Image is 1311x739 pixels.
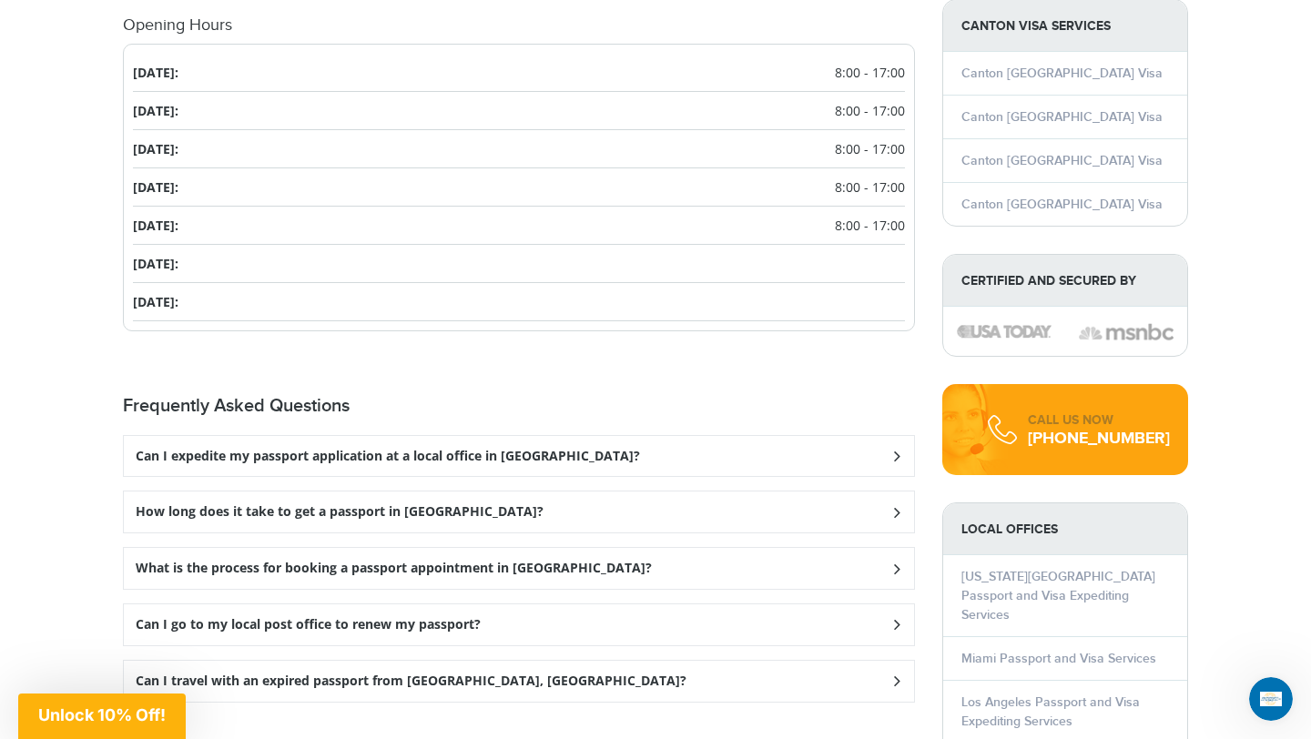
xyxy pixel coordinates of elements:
[123,16,915,35] h4: Opening Hours
[835,216,905,235] span: 8:00 - 17:00
[1249,677,1293,721] iframe: Intercom live chat
[133,92,905,130] li: [DATE]:
[961,109,1163,125] a: Canton [GEOGRAPHIC_DATA] Visa
[133,168,905,207] li: [DATE]:
[133,245,905,283] li: [DATE]:
[133,54,905,92] li: [DATE]:
[38,705,166,724] span: Unlock 10% Off!
[123,395,915,417] h2: Frequently Asked Questions
[835,139,905,158] span: 8:00 - 17:00
[18,693,186,739] div: Unlock 10% Off!
[1079,321,1174,343] img: image description
[1028,411,1170,430] div: CALL US NOW
[961,197,1163,212] a: Canton [GEOGRAPHIC_DATA] Visa
[961,651,1156,666] a: Miami Passport and Visa Services
[835,177,905,197] span: 8:00 - 17:00
[136,561,652,576] h3: What is the process for booking a passport appointment in [GEOGRAPHIC_DATA]?
[1028,430,1170,448] div: [PHONE_NUMBER]
[133,283,905,321] li: [DATE]:
[961,569,1155,623] a: [US_STATE][GEOGRAPHIC_DATA] Passport and Visa Expediting Services
[133,207,905,245] li: [DATE]:
[961,153,1163,168] a: Canton [GEOGRAPHIC_DATA] Visa
[136,617,481,633] h3: Can I go to my local post office to renew my passport?
[961,66,1163,81] a: Canton [GEOGRAPHIC_DATA] Visa
[943,503,1187,555] strong: LOCAL OFFICES
[136,673,686,689] h3: Can I travel with an expired passport from [GEOGRAPHIC_DATA], [GEOGRAPHIC_DATA]?
[957,325,1052,338] img: image description
[943,255,1187,307] strong: Certified and Secured by
[136,504,544,520] h3: How long does it take to get a passport in [GEOGRAPHIC_DATA]?
[835,63,905,82] span: 8:00 - 17:00
[961,694,1140,729] a: Los Angeles Passport and Visa Expediting Services
[133,130,905,168] li: [DATE]:
[136,449,640,464] h3: Can I expedite my passport application at a local office in [GEOGRAPHIC_DATA]?
[835,101,905,120] span: 8:00 - 17:00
